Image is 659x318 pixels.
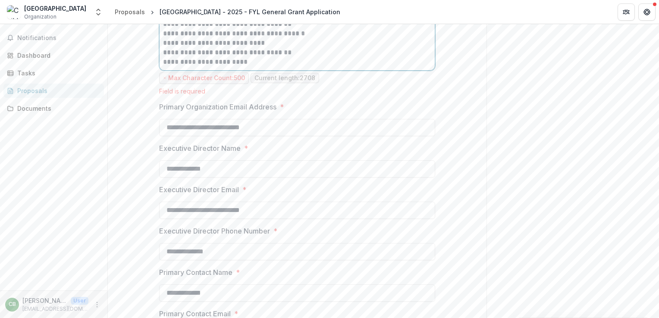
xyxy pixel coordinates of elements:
p: Executive Director Email [159,184,239,195]
span: Organization [24,13,56,21]
p: [EMAIL_ADDRESS][DOMAIN_NAME] [22,305,88,313]
a: Proposals [3,84,104,98]
img: Childsplay Theatre [7,5,21,19]
a: Tasks [3,66,104,80]
p: Executive Director Phone Number [159,226,270,236]
p: User [71,297,88,305]
button: More [92,299,102,310]
span: Notifications [17,34,100,42]
p: Max Character Count: 500 [168,75,245,82]
div: Dashboard [17,51,97,60]
p: Primary Contact Name [159,267,232,277]
button: Open entity switcher [92,3,104,21]
button: Get Help [638,3,656,21]
div: Proposals [115,7,145,16]
div: [GEOGRAPHIC_DATA] - 2025 - FYL General Grant Application [160,7,340,16]
div: [GEOGRAPHIC_DATA] [24,4,86,13]
a: Documents [3,101,104,115]
button: Notifications [3,31,104,45]
p: Current length: 2708 [254,75,315,82]
a: Proposals [111,6,148,18]
div: Field is required [159,87,435,95]
div: Documents [17,104,97,113]
div: Proposals [17,86,97,95]
p: Executive Director Name [159,143,241,153]
a: Dashboard [3,48,104,62]
div: Tasks [17,69,97,78]
p: [PERSON_NAME] [22,296,67,305]
p: Primary Organization Email Address [159,102,276,112]
nav: breadcrumb [111,6,344,18]
div: Caitlin Banke [9,302,16,307]
button: Partners [618,3,635,21]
